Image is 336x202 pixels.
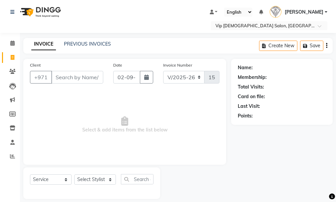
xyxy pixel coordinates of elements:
button: +971 [30,71,52,84]
div: Total Visits: [238,84,264,91]
a: INVOICE [31,38,56,50]
span: Select & add items from the list below [30,92,219,158]
div: Last Visit: [238,103,260,110]
div: Points: [238,112,253,119]
input: Search or Scan [121,174,154,184]
label: Client [30,62,41,68]
button: Save [300,41,323,51]
button: Create New [259,41,297,51]
div: Name: [238,64,253,71]
label: Invoice Number [163,62,192,68]
div: Card on file: [238,93,265,100]
img: Ricalyn Colcol [270,6,281,18]
span: [PERSON_NAME] [285,9,323,16]
img: logo [17,3,63,21]
label: Date [113,62,122,68]
a: PREVIOUS INVOICES [64,41,111,47]
div: Membership: [238,74,267,81]
input: Search by Name/Mobile/Email/Code [51,71,103,84]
